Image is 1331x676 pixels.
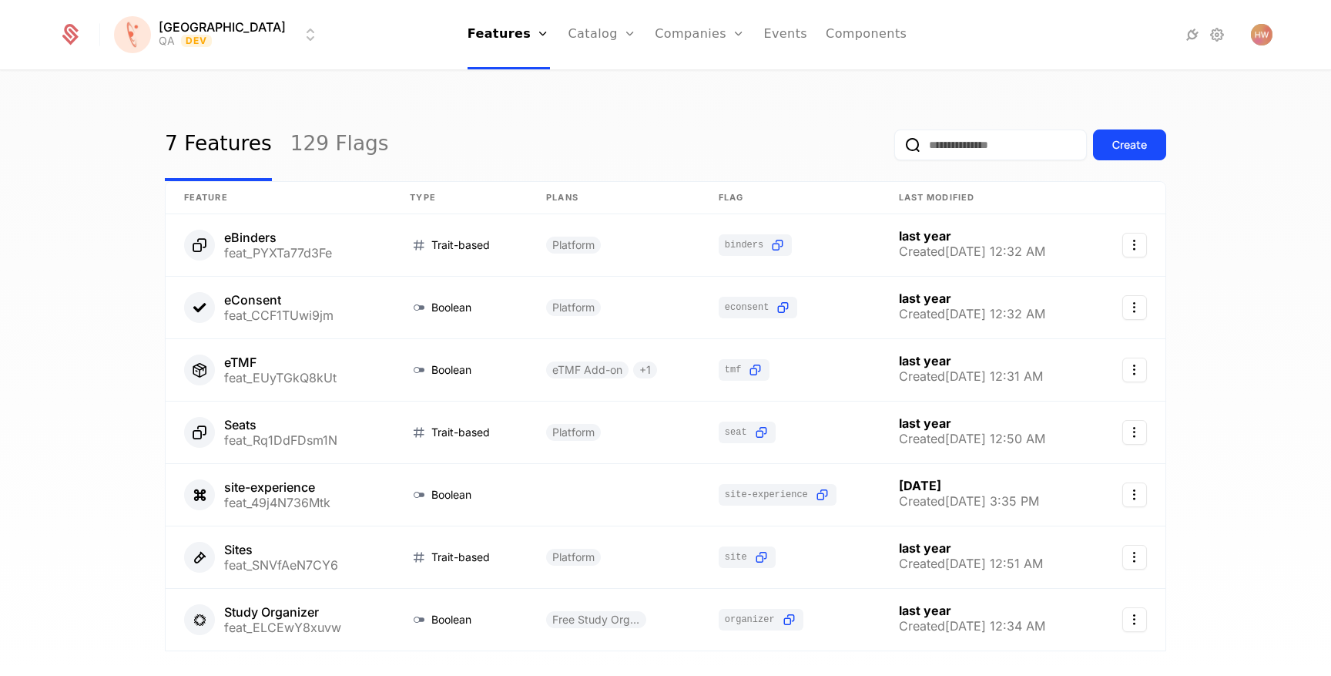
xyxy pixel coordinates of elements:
[119,18,320,52] button: Select environment
[1122,233,1147,257] button: Select action
[880,182,1094,214] th: Last Modified
[1183,25,1202,44] a: Integrations
[1122,358,1147,382] button: Select action
[1122,295,1147,320] button: Select action
[1122,483,1147,507] button: Select action
[1112,137,1147,153] div: Create
[165,109,272,181] a: 7 Features
[114,16,151,53] img: Florence
[166,182,391,214] th: Feature
[1251,24,1272,45] img: Hank Warner
[700,182,880,214] th: Flag
[1251,24,1272,45] button: Open user button
[1122,420,1147,445] button: Select action
[1122,545,1147,570] button: Select action
[159,33,175,49] div: QA
[159,21,286,33] span: [GEOGRAPHIC_DATA]
[528,182,700,214] th: Plans
[181,35,213,47] span: Dev
[290,109,389,181] a: 129 Flags
[1122,607,1147,632] button: Select action
[391,182,528,214] th: Type
[1093,129,1166,160] button: Create
[1208,25,1226,44] a: Settings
